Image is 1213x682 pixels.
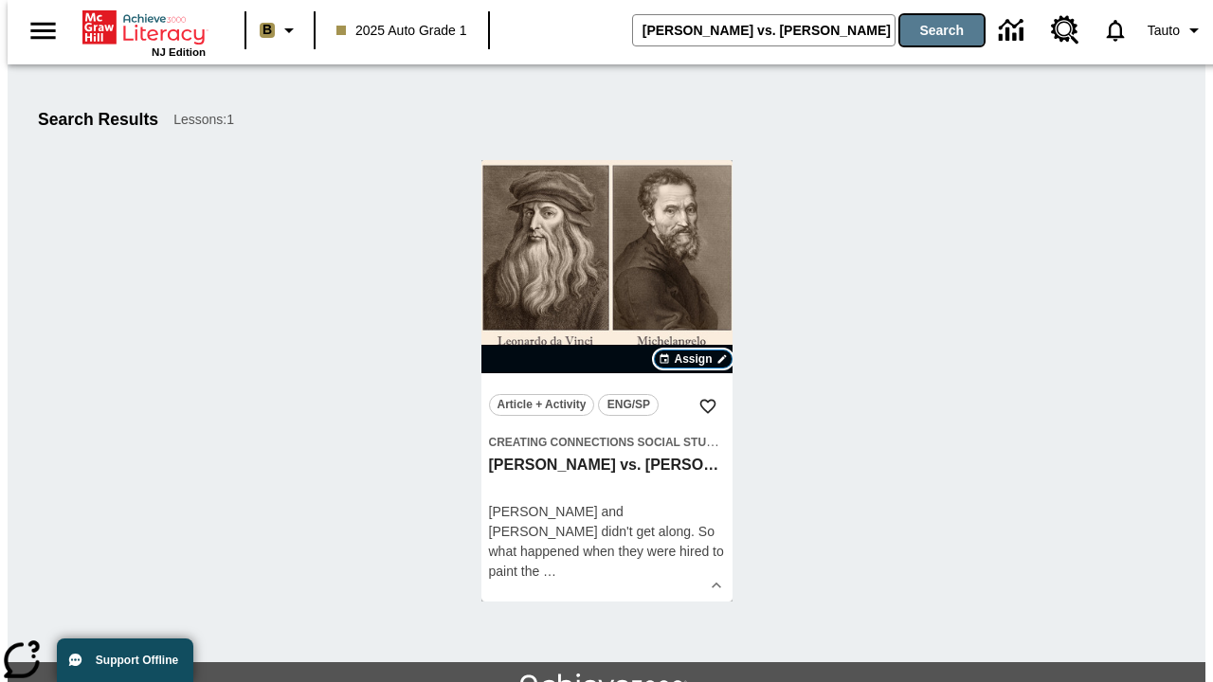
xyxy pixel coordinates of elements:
button: Show Details [702,571,731,600]
button: Assign Choose Dates [654,350,732,368]
span: Assign [674,350,712,368]
h3: Michelangelo vs. Leonardo [489,456,725,476]
button: Support Offline [57,638,193,682]
span: Article + Activity [498,395,587,415]
a: Data Center [987,5,1040,57]
span: Creating Connections Social Studies [489,436,733,449]
span: 2025 Auto Grade 1 [336,21,467,41]
span: NJ Edition [152,46,206,58]
span: Tauto [1148,21,1180,41]
h1: Search Results [38,110,158,130]
button: Add to Favorites [691,389,725,423]
a: Notifications [1091,6,1140,55]
button: Search [900,15,984,45]
span: ENG/SP [607,395,650,415]
button: Boost Class color is light brown. Change class color [252,13,308,47]
div: lesson details [481,160,733,601]
div: [PERSON_NAME] and [PERSON_NAME] didn't get along. So what happened when they were hired to paint the [489,502,725,582]
div: Home [82,7,206,58]
button: Article + Activity [489,394,595,416]
button: ENG/SP [598,394,659,416]
span: … [543,564,556,579]
button: Profile/Settings [1140,13,1213,47]
span: Topic: Creating Connections Social Studies/World History II [489,432,725,452]
span: Lessons : 1 [173,110,234,130]
a: Home [82,9,206,46]
a: Resource Center, Will open in new tab [1040,5,1091,56]
span: Support Offline [96,654,178,667]
span: B [263,18,272,42]
button: Open side menu [15,3,71,59]
input: search field [633,15,895,45]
